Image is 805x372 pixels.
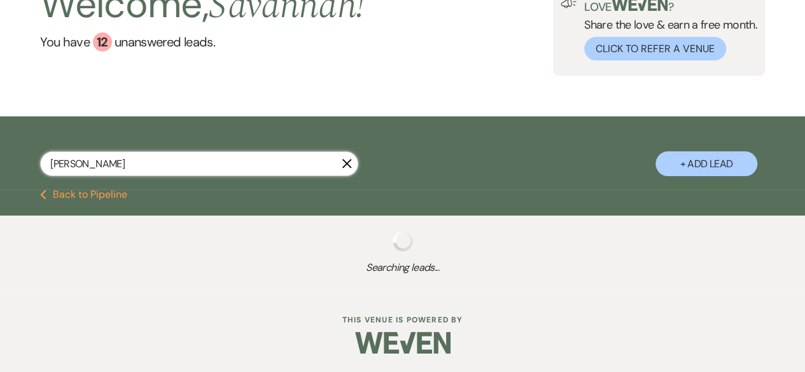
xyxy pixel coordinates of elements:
input: Search by name, event date, email address or phone number [40,151,358,176]
span: Searching leads... [40,260,765,275]
button: Back to Pipeline [40,189,127,200]
img: loading spinner [393,231,413,251]
button: Click to Refer a Venue [584,37,726,60]
button: + Add Lead [655,151,757,176]
a: You have 12 unanswered leads. [40,32,365,52]
div: 12 [93,32,112,52]
img: Weven Logo [355,320,451,365]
